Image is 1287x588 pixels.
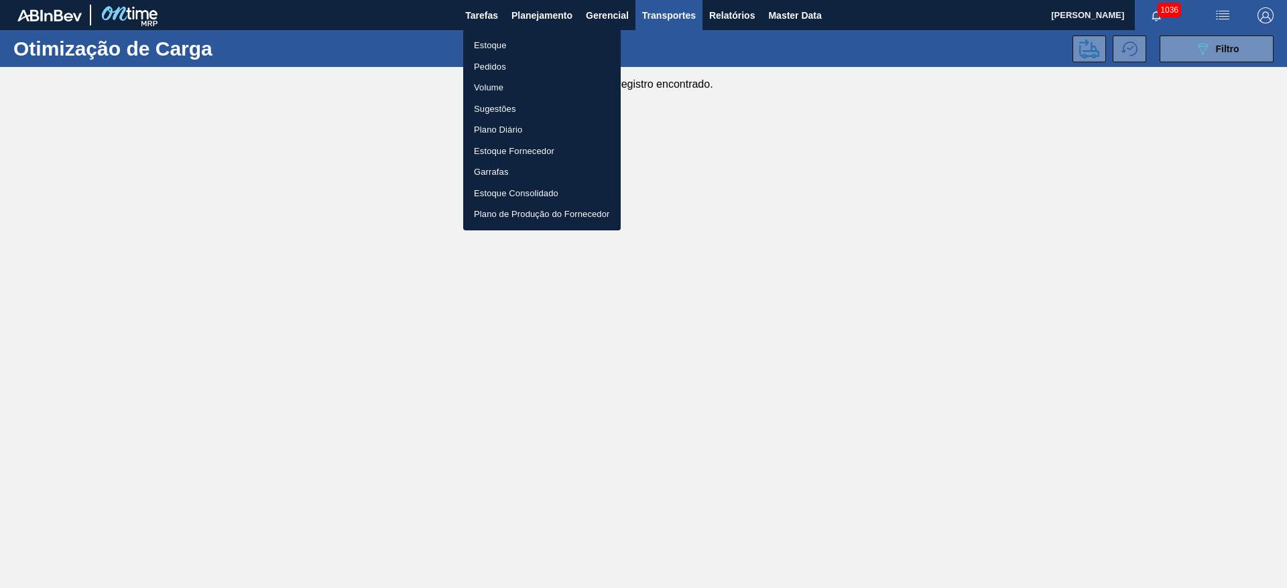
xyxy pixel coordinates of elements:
a: Plano de Produção do Fornecedor [463,204,621,225]
a: Sugestões [463,98,621,120]
a: Garrafas [463,161,621,183]
a: Plano Diário [463,119,621,141]
a: Pedidos [463,56,621,78]
a: Estoque Fornecedor [463,141,621,162]
a: Volume [463,77,621,98]
a: Estoque [463,35,621,56]
a: Estoque Consolidado [463,183,621,204]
